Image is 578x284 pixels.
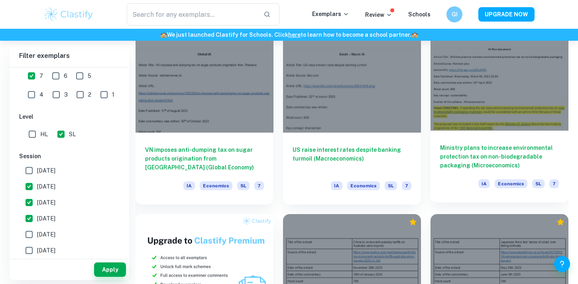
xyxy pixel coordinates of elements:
[136,29,273,204] a: VN imposes anti-dumping tax on sugar products origination from [GEOGRAPHIC_DATA] (Global Economy)...
[37,230,55,239] span: [DATE]
[69,130,76,139] span: SL
[446,6,462,22] button: GI
[549,179,559,188] span: 7
[37,166,55,175] span: [DATE]
[200,181,232,190] span: Economics
[440,143,559,170] h6: Ministry plans to increase environmental protection tax on non-biodegradable packaging (Microecon...
[183,181,195,190] span: IA
[478,179,490,188] span: IA
[39,71,43,80] span: 7
[408,11,431,18] a: Schools
[495,179,527,188] span: Economics
[64,90,68,99] span: 3
[19,152,120,161] h6: Session
[411,32,418,38] span: 🏫
[293,145,411,172] h6: US raise interest rates despite banking turmoil (Macroeconomics)
[402,181,411,190] span: 7
[331,181,342,190] span: IA
[145,145,264,172] h6: VN imposes anti-dumping tax on sugar products origination from [GEOGRAPHIC_DATA] (Global Economy)
[431,29,568,204] a: Ministry plans to increase environmental protection tax on non-biodegradable packaging (Microecon...
[43,6,94,22] img: Clastify logo
[532,179,545,188] span: SL
[237,181,250,190] span: SL
[88,71,91,80] span: 5
[37,246,55,255] span: [DATE]
[88,90,91,99] span: 2
[556,218,564,226] div: Premium
[312,10,349,18] p: Exemplars
[10,45,129,67] h6: Filter exemplars
[40,130,48,139] span: HL
[450,10,459,19] h6: GI
[37,198,55,207] span: [DATE]
[478,7,535,22] button: UPGRADE NOW
[254,181,264,190] span: 7
[288,32,301,38] a: here
[94,262,126,277] button: Apply
[2,30,576,39] h6: We just launched Clastify for Schools. Click to learn how to become a school partner.
[347,181,380,190] span: Economics
[283,29,421,204] a: US raise interest rates despite banking turmoil (Macroeconomics)IAEconomicsSL7
[160,32,167,38] span: 🏫
[409,218,417,226] div: Premium
[39,90,43,99] span: 4
[127,3,257,26] input: Search for any exemplars...
[385,181,397,190] span: SL
[37,214,55,223] span: [DATE]
[37,182,55,191] span: [DATE]
[19,112,120,121] h6: Level
[365,10,392,19] p: Review
[64,71,67,80] span: 6
[112,90,114,99] span: 1
[554,256,570,272] button: Help and Feedback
